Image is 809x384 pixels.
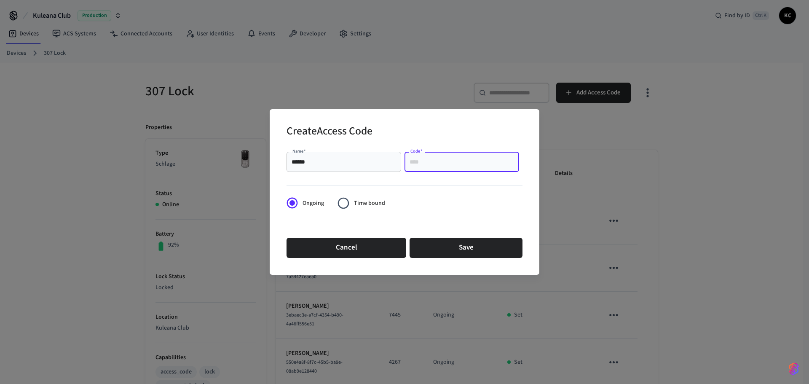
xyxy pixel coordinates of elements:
h2: Create Access Code [287,119,372,145]
button: Cancel [287,238,406,258]
span: Ongoing [303,199,324,208]
span: Time bound [354,199,385,208]
img: SeamLogoGradient.69752ec5.svg [789,362,799,376]
button: Save [410,238,522,258]
label: Code [410,148,423,154]
label: Name [292,148,306,154]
